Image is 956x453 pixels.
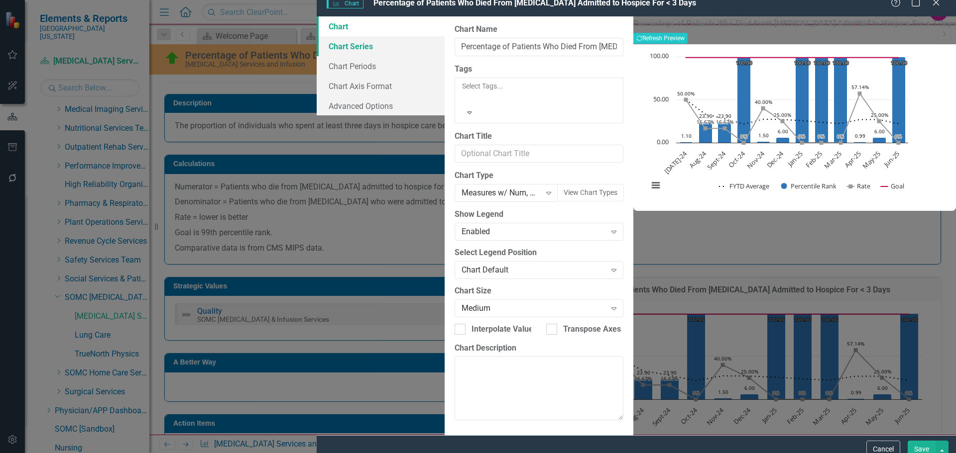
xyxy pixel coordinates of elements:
[834,57,847,143] path: Mar-25, 100. Percentile Rank.
[643,52,913,201] svg: Interactive chart
[776,137,790,143] path: Dec-24, 6. Percentile Rank.
[796,57,809,143] path: Jan-25, 100. Percentile Rank.
[699,122,713,143] path: Aug-24, 23.9. Percentile Rank.
[781,181,837,190] button: Show Percentile Rank
[761,106,765,110] path: Nov-24, 40. Rate.
[681,132,692,139] text: 1.10
[462,187,541,199] div: Measures w/ Num, Denom, and Rate
[705,149,727,171] text: Sept-24
[462,265,606,276] div: Chart Default
[871,111,888,118] text: 25.00%
[860,149,882,171] text: May-25
[804,149,824,170] text: Feb-25
[723,126,727,130] path: Sept-24, 16.66666667. Rate.
[757,141,770,143] path: Nov-24, 1.5. Percentile Rank.
[822,149,843,170] text: Mar-25
[745,149,766,170] text: Nov-24
[704,126,708,130] path: Aug-24, 16.66666667. Rate.
[851,84,869,91] text: 57.14%
[814,59,830,66] text: 100.00
[800,141,804,145] path: Jan-25, 0. Rate.
[462,81,616,91] div: Select Tags...
[563,324,621,335] div: Transpose Axes
[895,133,902,140] text: 0%
[853,142,867,143] path: Apr-25, 0.992. Percentile Rank.
[774,111,791,118] text: 25.00%
[455,131,623,142] label: Chart Title
[736,59,752,66] text: 100.00
[726,149,747,169] text: Oct-24
[877,119,881,123] path: May-25, 25. Rate.
[455,170,623,181] label: Chart Type
[684,97,688,101] path: Jul-24, 50. Rate.
[781,119,785,123] path: Dec-24, 25. Rate.
[758,132,769,139] text: 1.50
[633,19,956,28] h3: Percentage of Patients Who Died From [MEDICAL_DATA] Admitted to Hospice For < 3 Days
[855,132,865,139] text: 0.99
[837,133,844,140] text: 0%
[778,128,788,135] text: 6.00
[455,343,623,354] label: Chart Description
[680,57,906,143] g: Percentile Rank, series 2 of 4. Bar series with 12 bars.
[798,133,805,140] text: 0%
[455,64,623,75] label: Tags
[820,141,824,145] path: Feb-25, 0. Rate.
[818,133,825,140] text: 0%
[847,181,870,190] button: Show Rate
[697,118,714,125] text: 16.67%
[317,76,445,96] a: Chart Axis Format
[680,142,693,143] path: Jul-24, 1.1. Percentile Rank.
[755,98,772,105] text: 40.00%
[472,324,537,335] div: Interpolate Values
[716,118,733,125] text: 16.67%
[455,24,623,35] label: Chart Name
[649,179,663,192] button: View chart menu, Chart
[317,56,445,76] a: Chart Periods
[455,209,623,220] label: Show Legend
[765,149,786,170] text: Dec-24
[462,302,606,314] div: Medium
[455,145,623,163] input: Optional Chart Title
[858,91,862,95] path: Apr-25, 57.14285714. Rate.
[839,141,843,145] path: Mar-25, 0. Rate.
[785,149,805,169] text: Jan-25
[650,51,669,60] text: 100.00
[687,149,708,170] text: Aug-24
[699,112,713,119] text: 23.90
[684,91,901,145] g: Rate, series 3 of 4. Line with 12 data points.
[657,137,669,146] text: 0.00
[742,141,746,145] path: Oct-24, 0. Rate.
[815,57,829,143] path: Feb-25, 100. Percentile Rank.
[842,149,862,169] text: Apr-25
[317,96,445,116] a: Advanced Options
[677,90,695,97] text: 50.00%
[633,33,688,44] button: Refresh Preview
[833,59,849,66] text: 100.00
[455,285,623,297] label: Chart Size
[718,112,731,119] text: 23.90
[897,141,901,145] path: Jun-25, 0. Rate.
[891,59,907,66] text: 100.00
[719,181,770,190] button: Show FYTD Average
[740,133,747,140] text: 0%
[557,184,624,201] button: View Chart Types
[794,59,811,66] text: 100.00
[881,181,904,190] button: Show Goal
[874,128,885,135] text: 6.00
[873,137,886,143] path: May-25, 6. Percentile Rank.
[881,149,901,169] text: Jun-25
[653,94,669,103] text: 50.00
[737,57,751,143] path: Oct-24, 100. Percentile Rank.
[662,149,689,176] text: [DATE]-24
[455,247,623,259] label: Select Legend Position
[643,52,946,201] div: Chart. Highcharts interactive chart.
[462,226,606,238] div: Enabled
[892,57,906,143] path: Jun-25, 100. Percentile Rank.
[317,36,445,56] a: Chart Series
[317,16,445,36] a: Chart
